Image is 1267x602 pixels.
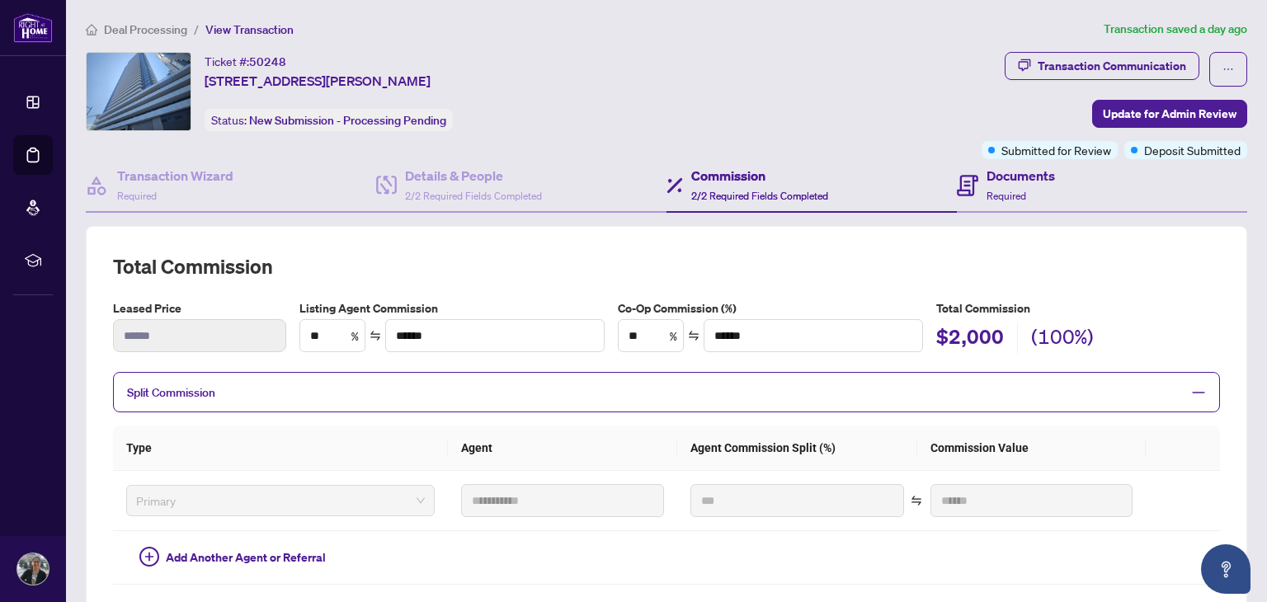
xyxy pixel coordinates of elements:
article: Transaction saved a day ago [1104,20,1247,39]
span: swap [370,330,381,341]
span: 2/2 Required Fields Completed [405,190,542,202]
h4: Documents [987,166,1055,186]
img: IMG-N12263491_1.jpg [87,53,191,130]
span: Update for Admin Review [1103,101,1236,127]
span: 50248 [249,54,286,69]
th: Commission Value [917,426,1146,471]
h4: Commission [691,166,828,186]
span: Split Commission [127,385,215,400]
span: [STREET_ADDRESS][PERSON_NAME] [205,71,431,91]
li: / [194,20,199,39]
span: swap [688,330,699,341]
span: swap [911,495,922,506]
span: ellipsis [1222,63,1234,75]
span: View Transaction [205,22,294,37]
span: Submitted for Review [1001,141,1111,159]
span: plus-circle [139,547,159,567]
h4: Transaction Wizard [117,166,233,186]
img: logo [13,12,53,43]
label: Listing Agent Commission [299,299,605,317]
span: Required [117,190,157,202]
button: Add Another Agent or Referral [126,544,339,571]
h2: Total Commission [113,253,1220,280]
button: Open asap [1201,544,1251,594]
th: Agent Commission Split (%) [677,426,917,471]
span: Required [987,190,1026,202]
span: 2/2 Required Fields Completed [691,190,828,202]
span: Primary [136,488,425,513]
div: Status: [205,109,453,131]
span: Deposit Submitted [1144,141,1241,159]
span: home [86,24,97,35]
span: New Submission - Processing Pending [249,113,446,128]
h2: $2,000 [936,323,1004,355]
h5: Total Commission [936,299,1220,317]
button: Update for Admin Review [1092,100,1247,128]
label: Co-Op Commission (%) [618,299,923,317]
h2: (100%) [1031,323,1094,355]
th: Type [113,426,448,471]
h4: Details & People [405,166,542,186]
span: Deal Processing [104,22,187,37]
button: Transaction Communication [1005,52,1199,80]
div: Split Commission [113,372,1220,412]
span: minus [1191,385,1206,400]
div: Transaction Communication [1038,53,1186,79]
span: Add Another Agent or Referral [166,548,326,567]
th: Agent [448,426,676,471]
label: Leased Price [113,299,286,317]
div: Ticket #: [205,52,286,71]
img: Profile Icon [17,553,49,585]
